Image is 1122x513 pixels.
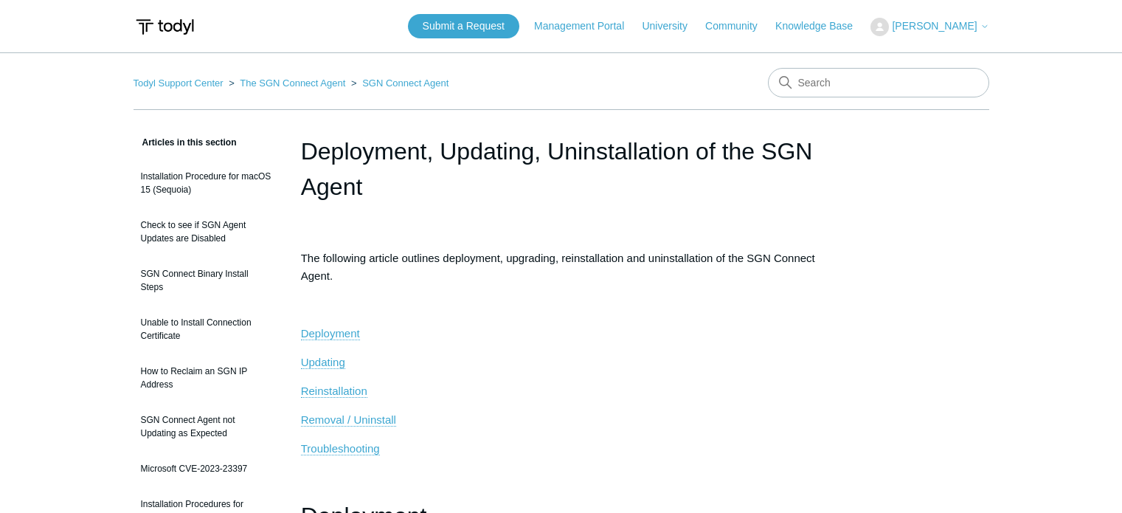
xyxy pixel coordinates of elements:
span: Updating [301,356,345,368]
span: Reinstallation [301,385,367,397]
a: Deployment [301,327,360,340]
a: Todyl Support Center [134,78,224,89]
a: SGN Connect Agent [362,78,449,89]
a: Updating [301,356,345,369]
a: Installation Procedure for macOS 15 (Sequoia) [134,162,279,204]
a: Reinstallation [301,385,367,398]
a: How to Reclaim an SGN IP Address [134,357,279,399]
a: Management Portal [534,18,639,34]
a: Removal / Uninstall [301,413,396,427]
span: The following article outlines deployment, upgrading, reinstallation and uninstallation of the SG... [301,252,815,282]
input: Search [768,68,989,97]
button: [PERSON_NAME] [870,18,988,36]
a: Check to see if SGN Agent Updates are Disabled [134,211,279,252]
a: SGN Connect Binary Install Steps [134,260,279,301]
a: Troubleshooting [301,442,380,455]
a: Community [705,18,772,34]
a: The SGN Connect Agent [240,78,345,89]
a: Unable to Install Connection Certificate [134,309,279,350]
span: Deployment [301,327,360,340]
a: Knowledge Base [775,18,868,34]
span: Troubleshooting [301,442,380,455]
span: Articles in this section [134,137,237,148]
img: Todyl Support Center Help Center home page [134,13,196,41]
a: SGN Connect Agent not Updating as Expected [134,406,279,447]
a: Microsoft CVE-2023-23397 [134,455,279,483]
li: The SGN Connect Agent [226,78,348,89]
li: Todyl Support Center [134,78,226,89]
li: SGN Connect Agent [348,78,449,89]
span: [PERSON_NAME] [892,20,977,32]
a: University [642,18,702,34]
h1: Deployment, Updating, Uninstallation of the SGN Agent [301,134,822,204]
a: Submit a Request [408,14,519,38]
